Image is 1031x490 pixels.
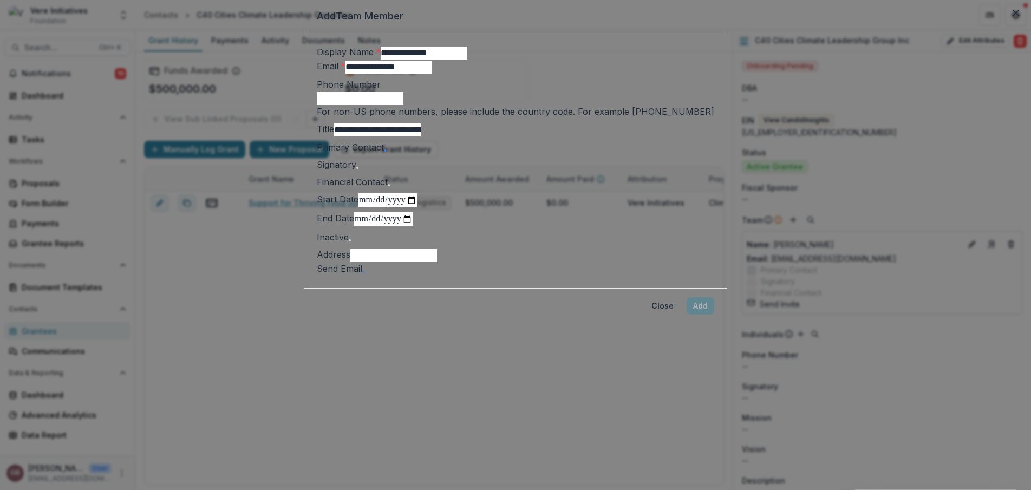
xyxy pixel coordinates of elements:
[693,302,708,311] span: Add
[317,177,388,187] label: Financial Contact
[317,249,350,260] label: Address
[317,142,384,153] label: Primary Contact
[317,123,334,134] label: Title
[317,159,356,170] label: Signatory
[1007,4,1025,22] button: Close
[317,263,362,274] label: Send Email
[645,297,680,315] button: Close
[317,194,358,205] label: Start Date
[317,105,714,118] div: For non-US phone numbers, please include the country code. For example [PHONE_NUMBER]
[687,297,714,315] button: Add
[317,232,349,243] label: Inactive
[317,47,381,57] label: Display Name
[317,61,345,71] label: Email
[317,213,354,224] label: End Date
[317,79,381,90] label: Phone Number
